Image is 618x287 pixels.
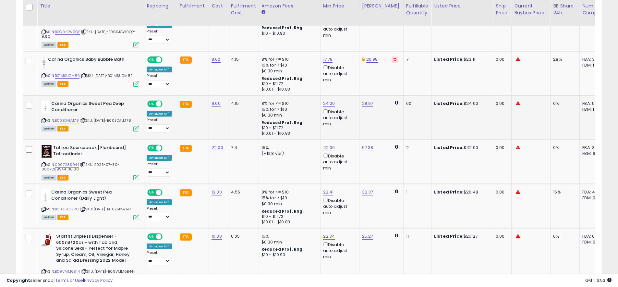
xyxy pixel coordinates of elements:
div: $0.30 min [261,201,315,207]
span: ON [148,190,156,195]
b: Carina Organics Baby Bubble Bath [48,56,127,64]
div: Amazon Fees [261,3,318,9]
b: Listed Price: [434,100,464,106]
span: All listings currently available for purchase on Amazon [42,126,56,131]
span: ON [148,234,156,240]
b: Listed Price: [434,189,464,195]
div: Preset: [147,251,172,265]
b: Reduced Prof. Rng. [261,25,304,31]
div: ASIN: [42,145,139,180]
div: FBA: 3 [582,56,604,62]
div: $10.01 - $10.83 [261,131,315,136]
span: | SKU: [DATE]-B00EDALM78 [80,118,131,123]
div: Preset: [147,206,172,221]
div: 0% [553,101,575,106]
a: 10.00 [212,233,222,240]
div: 0.00 [496,101,506,106]
span: FBA [57,81,68,87]
div: (+$1.8 var) [261,151,315,156]
div: 8% for <= $10 [261,101,315,106]
div: FBA: 5 [582,101,604,106]
div: Current Buybox Price [514,3,548,16]
div: FBM: 1 [582,62,604,68]
div: ASIN: [42,12,139,47]
div: Ship Price [496,3,509,16]
span: | SKU: [DATE]-B0C9JGW9QP-9.60 [42,29,136,39]
div: ASIN: [42,56,139,86]
div: Disable auto adjust min [323,197,354,216]
a: 24.00 [323,100,335,107]
div: $0.30 min [261,68,315,74]
div: Amazon AI * [147,67,172,72]
div: $10 - $11.72 [261,214,315,219]
span: All listings currently available for purchase on Amazon [42,42,56,48]
b: Reduced Prof. Rng. [261,120,304,125]
div: BB Share 24h. [553,3,577,16]
div: Amazon AI * [147,243,172,249]
div: Fulfillment Cost [231,3,256,16]
span: FBA [57,42,68,48]
small: FBA [180,56,192,64]
div: $0.30 min [261,112,315,118]
div: $25.27 [434,233,488,239]
a: 20.98 [366,56,378,63]
div: Num of Comp. [582,3,606,16]
img: 31yvDgsXhgL._SL40_.jpg [42,56,46,69]
div: 6.05 [231,233,254,239]
a: 12.00 [212,189,222,195]
a: 29.97 [362,100,373,107]
div: Min Price [323,3,357,9]
i: This overrides the store level Dynamic Max Price for this listing [362,57,365,61]
div: Preset: [147,162,172,177]
div: Fulfillable Quantity [406,3,429,16]
div: $10 - $11.72 [261,125,315,131]
span: ON [148,145,156,151]
b: Reduced Prof. Rng. [261,76,304,81]
div: $10.01 - $10.83 [261,87,315,92]
span: FBA [57,175,68,181]
img: 21vTmNkAr2L._SL40_.jpg [42,101,50,114]
div: 4.15 [231,56,254,62]
div: $10.01 - $10.83 [261,219,315,225]
span: All listings currently available for purchase on Amazon [42,175,56,181]
div: FBM: 1 [582,106,604,112]
div: seller snap | | [6,278,113,284]
a: B00EDALM78 [55,118,79,123]
a: B01MSUQM8B [55,73,79,79]
span: | SKU: [DATE]-B00Z5KGZRC [80,206,131,212]
a: 22.34 [323,233,335,240]
a: 8.00 [212,56,221,63]
div: ASIN: [42,101,139,131]
div: Disable auto adjust min [323,152,354,171]
div: Disable auto adjust min [323,241,354,260]
div: 0.00 [496,189,506,195]
div: 1 [406,189,426,195]
span: OFF [162,101,172,107]
span: OFF [162,57,172,63]
div: Listed Price [434,3,490,9]
span: All listings currently available for purchase on Amazon [42,81,56,87]
div: $24.00 [434,101,488,106]
div: Disable auto adjust min [323,64,354,83]
small: Amazon Fees. [261,9,265,15]
div: 8% for <= $10 [261,56,315,62]
div: 4.15 [231,101,254,106]
a: 25.27 [362,233,373,240]
div: 15% [261,233,315,239]
div: Disable auto adjust min [323,108,354,127]
b: Starfrit Dripless Dispenser - 600ml/20oz - with Tab and Silicone Seal - Perfect for Maple Syrup, ... [56,233,135,265]
img: 31g85YpSxBL._SL40_.jpg [42,233,55,246]
div: 7.4 [231,145,254,151]
b: Listed Price: [434,56,464,62]
div: $23.11 [434,56,488,62]
span: | SKU: [DATE]-B01MSUQM8B [80,73,132,78]
a: 42.00 [323,144,335,151]
a: Terms of Use [55,277,83,283]
b: Listed Price: [434,233,464,239]
span: ON [148,101,156,107]
div: 28% [553,56,575,62]
small: FBA [180,145,192,152]
i: Revert to store-level Dynamic Max Price [394,58,396,61]
div: Amazon AI * [147,155,172,161]
div: Preset: [147,118,172,132]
